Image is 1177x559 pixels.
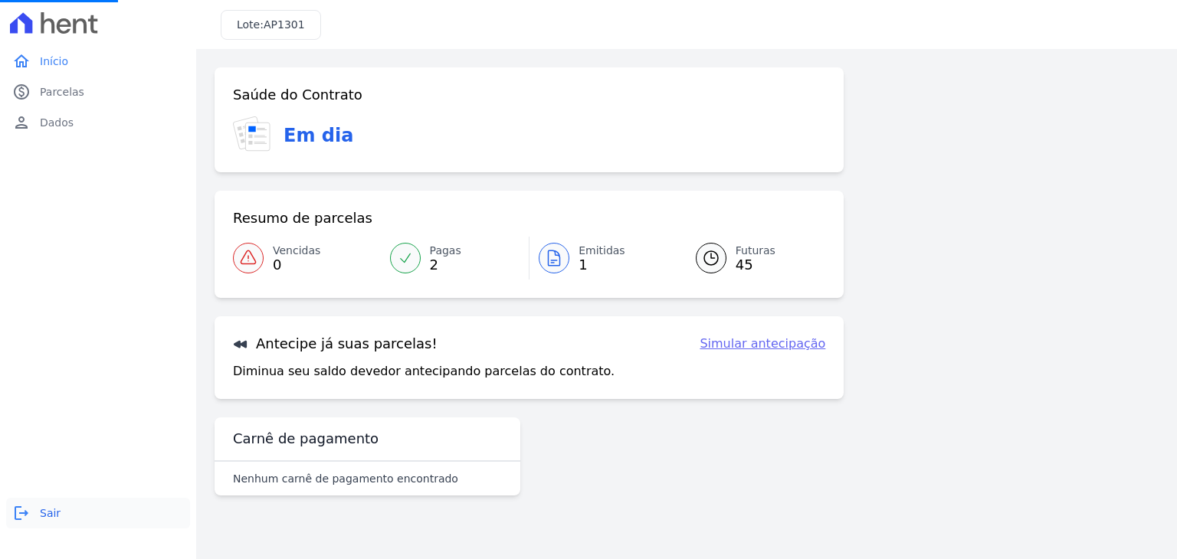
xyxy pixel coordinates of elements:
[6,46,190,77] a: homeInício
[12,113,31,132] i: person
[6,77,190,107] a: paidParcelas
[12,52,31,70] i: home
[264,18,305,31] span: AP1301
[579,259,625,271] span: 1
[233,237,381,279] a: Vencidas 0
[736,243,775,259] span: Futuras
[233,335,438,353] h3: Antecipe já suas parcelas!
[273,259,320,271] span: 0
[381,237,529,279] a: Pagas 2
[529,237,677,279] a: Emitidas 1
[677,237,826,279] a: Futuras 45
[284,122,353,149] h3: Em dia
[12,83,31,101] i: paid
[233,86,362,104] h3: Saúde do Contrato
[40,505,61,521] span: Sair
[233,471,458,486] p: Nenhum carnê de pagamento encontrado
[273,243,320,259] span: Vencidas
[430,243,461,259] span: Pagas
[12,504,31,522] i: logout
[579,243,625,259] span: Emitidas
[6,107,190,138] a: personDados
[40,84,84,100] span: Parcelas
[233,430,379,448] h3: Carnê de pagamento
[700,335,825,353] a: Simular antecipação
[430,259,461,271] span: 2
[233,209,372,227] h3: Resumo de parcelas
[6,498,190,528] a: logoutSair
[237,17,305,33] h3: Lote:
[233,362,615,381] p: Diminua seu saldo devedor antecipando parcelas do contrato.
[40,54,68,69] span: Início
[40,115,74,130] span: Dados
[736,259,775,271] span: 45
